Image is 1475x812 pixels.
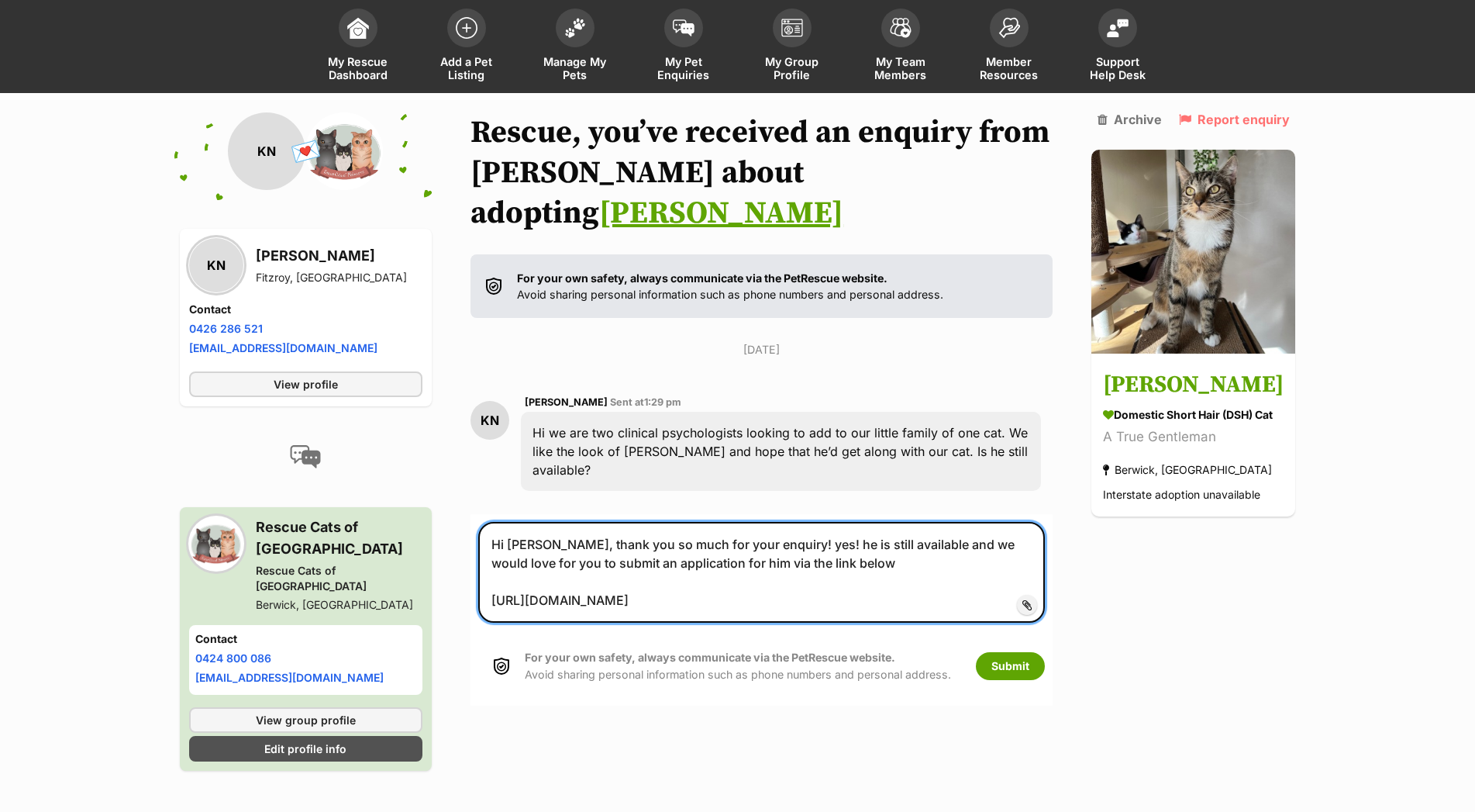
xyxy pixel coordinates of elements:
[976,652,1045,680] button: Submit
[470,341,1053,358] p: [DATE]
[456,17,477,39] img: add-pet-listing-icon-0afa8454b4691262ce3f59096e99ab1cd57d4a30225e0717b998d2c9b9846f56.svg
[256,517,423,560] h3: Rescue Cats of [GEOGRAPHIC_DATA]
[305,112,383,190] img: Rescue Cats of Melbourne profile pic
[195,671,384,684] a: [EMAIL_ADDRESS][DOMAIN_NAME]
[189,302,423,317] h4: Contact
[189,736,423,762] a: Edit profile info
[1103,489,1260,502] span: Interstate adoption unavailable
[228,112,305,190] div: KN
[256,712,356,728] span: View group profile
[521,412,1041,491] div: Hi we are two clinical psychologists looking to add to our little family of one cat. We like the ...
[525,651,895,664] strong: For your own safety, always communicate via the PetRescue website.
[564,18,586,38] img: manage-my-pets-icon-02211641906a0b7f246fdf0571729dbe1e7629f14944591b6c1af311fb30b64b.svg
[274,376,338,392] span: View profile
[189,238,243,292] div: KN
[517,270,943,303] p: Avoid sharing personal information such as phone numbers and personal address.
[470,112,1053,233] h1: Rescue, you’ve received an enquiry from [PERSON_NAME] about adopting
[998,17,1020,38] img: member-resources-icon-8e73f808a243e03378d46382f2149f9095a855e16c252ad45f914b54edf8863c.svg
[189,371,423,397] a: View profile
[256,245,407,267] h3: [PERSON_NAME]
[195,651,271,665] a: 0424 800 086
[264,741,346,757] span: Edit profile info
[738,1,846,93] a: My Group Profile
[432,55,501,81] span: Add a Pet Listing
[256,270,407,285] div: Fitzroy, [GEOGRAPHIC_DATA]
[1103,407,1284,423] div: Domestic Short Hair (DSH) Cat
[644,396,681,408] span: 1:29 pm
[610,396,681,408] span: Sent at
[866,55,936,81] span: My Team Members
[290,445,321,468] img: conversation-icon-4a6f8262b818ee0b60e3300018af0b2d0b884aa5de6e9bcb8d3d4eeb1a70a7c4.svg
[1098,112,1162,126] a: Archive
[540,55,610,81] span: Manage My Pets
[525,396,608,408] span: [PERSON_NAME]
[974,55,1044,81] span: Member Resources
[525,649,951,682] p: Avoid sharing personal information such as phone numbers and personal address.
[1103,427,1284,448] div: A True Gentleman
[189,322,263,335] a: 0426 286 521
[1063,1,1172,93] a: Support Help Desk
[781,19,803,37] img: group-profile-icon-3fa3cf56718a62981997c0bc7e787c4b2cf8bcc04b72c1350f741eb67cf2f40e.svg
[846,1,955,93] a: My Team Members
[757,55,827,81] span: My Group Profile
[1083,55,1153,81] span: Support Help Desk
[521,1,629,93] a: Manage My Pets
[1107,19,1129,37] img: help-desk-icon-fdf02630f3aa405de69fd3d07c3f3aa587a6932b1a1747fa1d2bba05be0121f9.svg
[955,1,1063,93] a: Member Resources
[195,631,417,647] h4: Contact
[599,194,843,233] a: [PERSON_NAME]
[1179,112,1290,126] a: Report enquiry
[1091,357,1295,517] a: [PERSON_NAME] Domestic Short Hair (DSH) Cat A True Gentleman Berwick, [GEOGRAPHIC_DATA] Interstat...
[470,401,509,440] div: KN
[1103,460,1272,481] div: Berwick, [GEOGRAPHIC_DATA]
[189,341,377,354] a: [EMAIL_ADDRESS][DOMAIN_NAME]
[673,19,694,36] img: pet-enquiries-icon-7e3ad2cf08bfb03b45e93fb7055b45f3efa6380592205ae92323e6603595dc1f.svg
[288,135,323,168] span: 💌
[189,517,243,571] img: Rescue Cats of Melbourne profile pic
[304,1,412,93] a: My Rescue Dashboard
[890,18,912,38] img: team-members-icon-5396bd8760b3fe7c0b43da4ab00e1e3bb1a5d9ba89233759b79545d2d3fc5d0d.svg
[323,55,393,81] span: My Rescue Dashboard
[517,271,887,285] strong: For your own safety, always communicate via the PetRescue website.
[347,17,369,39] img: dashboard-icon-eb2f2d2d3e046f16d808141f083e7271f6b2e854fb5c12c21221c1fb7104beca.svg
[649,55,719,81] span: My Pet Enquiries
[256,563,423,594] div: Rescue Cats of [GEOGRAPHIC_DATA]
[1103,368,1284,403] h3: [PERSON_NAME]
[1091,150,1295,354] img: Bramble
[629,1,738,93] a: My Pet Enquiries
[412,1,521,93] a: Add a Pet Listing
[256,597,423,613] div: Berwick, [GEOGRAPHIC_DATA]
[189,707,423,733] a: View group profile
